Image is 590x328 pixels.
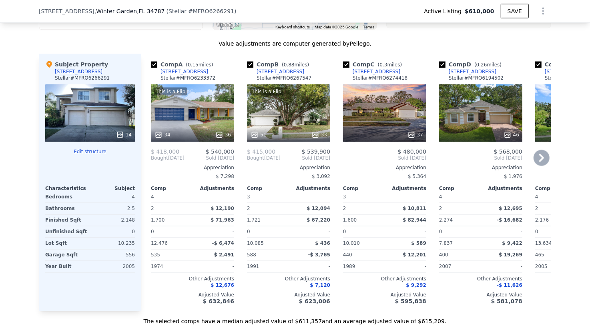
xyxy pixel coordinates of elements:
span: 1,600 [343,218,357,223]
div: 51 [251,131,266,139]
span: $ 540,000 [206,148,234,155]
span: -$ 6,474 [212,241,234,246]
div: 2 [343,203,383,214]
div: - [194,261,234,272]
div: Stellar # MFRO6274418 [353,75,407,81]
div: Comp B [247,60,312,68]
div: Unfinished Sqft [45,226,88,238]
span: $ 581,078 [491,298,522,305]
span: Active Listing [424,7,465,15]
div: ( ) [167,7,237,15]
span: $ 418,000 [151,148,179,155]
div: Comp [439,185,481,192]
div: 4 [92,192,135,203]
div: - [386,261,426,272]
span: $ 10,811 [403,206,426,212]
span: 1,700 [151,218,165,223]
span: $ 7,298 [216,174,234,179]
span: $ 3,092 [312,174,330,179]
span: $ 1,976 [504,174,522,179]
span: Stellar [169,8,187,14]
span: $ 539,900 [302,148,330,155]
div: Value adjustments are computer generated by Pellego . [39,40,551,48]
div: 2,148 [92,215,135,226]
div: Other Adjustments [247,276,330,282]
span: Sold [DATE] [185,155,234,161]
a: [STREET_ADDRESS] [439,68,496,75]
span: 0 [151,229,154,235]
div: - [194,192,234,203]
span: 12,476 [151,241,168,246]
span: $ 623,006 [299,298,330,305]
div: Year Built [45,261,88,272]
span: $ 7,120 [310,283,330,288]
a: Terms [363,25,374,29]
div: Subject Property [45,60,108,68]
img: Google [215,20,241,30]
div: Adjustments [289,185,330,192]
span: $ 9,292 [406,283,426,288]
div: Bathrooms [45,203,88,214]
div: Characteristics [45,185,90,192]
div: Comp [151,185,193,192]
div: Adjusted Value [247,292,330,298]
span: 4 [535,194,538,200]
a: [STREET_ADDRESS] [343,68,400,75]
span: 535 [151,252,160,258]
span: 2,274 [439,218,453,223]
span: Bought [151,155,168,161]
a: [STREET_ADDRESS] [151,68,208,75]
div: Comp [343,185,385,192]
span: 4 [439,194,442,200]
div: - [290,261,330,272]
div: 36 [215,131,231,139]
div: - [290,192,330,203]
div: 10,235 [92,238,135,249]
span: $ 71,963 [211,218,234,223]
span: 588 [247,252,256,258]
span: $ 19,269 [499,252,522,258]
span: 0 [343,229,346,235]
div: 2 [535,203,575,214]
span: 0.3 [379,62,387,68]
div: 2005 [535,261,575,272]
div: Appreciation [247,164,330,171]
span: 0 [439,229,442,235]
span: Bought [247,155,264,161]
span: $610,000 [465,7,494,15]
span: $ 2,491 [214,252,234,258]
span: 0.26 [476,62,487,68]
span: Map data ©2025 Google [315,25,358,29]
span: $ 415,000 [247,148,275,155]
span: 440 [343,252,352,258]
span: 3 [247,194,250,200]
span: $ 82,944 [403,218,426,223]
div: 0 [92,226,135,238]
div: Comp [535,185,577,192]
span: $ 12,676 [211,283,234,288]
div: Adjustments [193,185,234,192]
div: 1989 [343,261,383,272]
span: 0.15 [188,62,199,68]
span: ( miles) [471,62,505,68]
div: Garage Sqft [45,250,88,261]
div: Adjusted Value [151,292,234,298]
div: [STREET_ADDRESS] [257,68,304,75]
div: - [482,261,522,272]
div: Adjusted Value [343,292,426,298]
div: Subject [90,185,135,192]
div: Comp C [343,60,405,68]
div: The selected comps have a median adjusted value of $611,357 and an average adjusted value of $615... [39,311,551,326]
span: $ 595,838 [395,298,426,305]
div: Stellar # MFRO6233372 [161,75,215,81]
span: 10,010 [343,241,360,246]
div: 1974 [151,261,191,272]
span: Sold [DATE] [439,155,522,161]
div: 33 [311,131,327,139]
span: ( miles) [375,62,405,68]
div: 14 [116,131,132,139]
span: $ 632,846 [203,298,234,305]
span: $ 12,201 [403,252,426,258]
div: Comp [247,185,289,192]
span: Sold [DATE] [281,155,330,161]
